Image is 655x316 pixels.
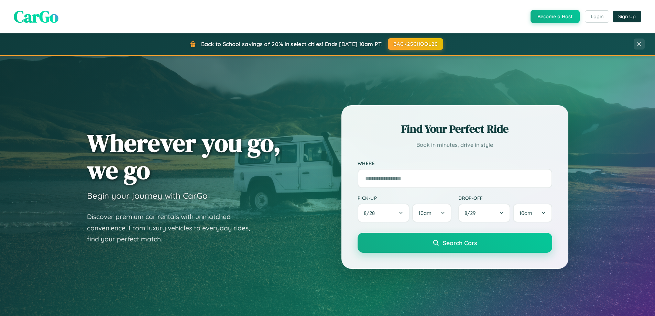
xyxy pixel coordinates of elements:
label: Pick-up [358,195,451,201]
button: Become a Host [531,10,580,23]
button: Search Cars [358,233,552,253]
h2: Find Your Perfect Ride [358,121,552,137]
h3: Begin your journey with CarGo [87,190,208,201]
button: Sign Up [613,11,641,22]
span: Back to School savings of 20% in select cities! Ends [DATE] 10am PT. [201,41,383,47]
button: BACK2SCHOOL20 [388,38,443,50]
button: 8/28 [358,204,410,222]
p: Discover premium car rentals with unmatched convenience. From luxury vehicles to everyday rides, ... [87,211,259,245]
button: 8/29 [458,204,511,222]
span: CarGo [14,5,58,28]
button: Login [585,10,609,23]
button: 10am [513,204,552,222]
span: 10am [519,210,532,216]
label: Drop-off [458,195,552,201]
h1: Wherever you go, we go [87,129,281,184]
p: Book in minutes, drive in style [358,140,552,150]
span: 10am [418,210,432,216]
span: Search Cars [443,239,477,247]
span: 8 / 29 [465,210,479,216]
button: 10am [412,204,451,222]
label: Where [358,160,552,166]
span: 8 / 28 [364,210,378,216]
